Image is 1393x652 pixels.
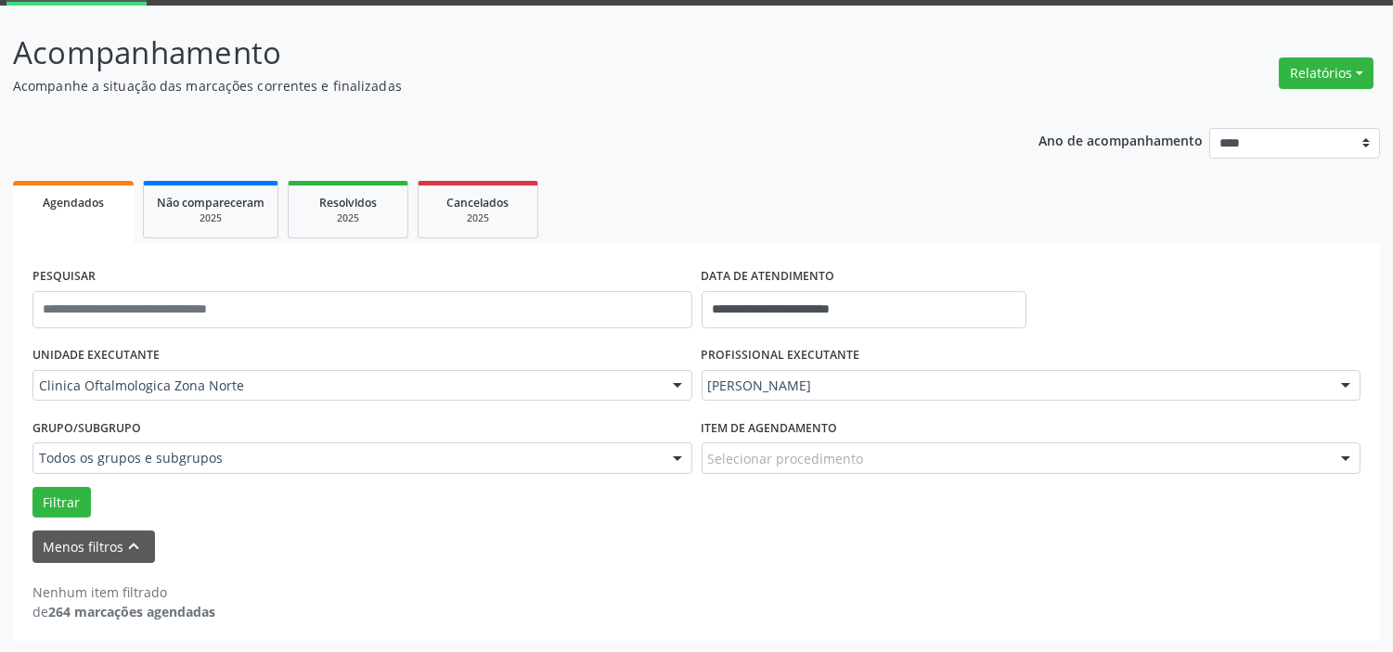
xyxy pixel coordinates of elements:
[1038,128,1203,151] p: Ano de acompanhamento
[432,211,524,225] div: 2025
[302,211,394,225] div: 2025
[1279,58,1374,89] button: Relatórios
[708,449,864,468] span: Selecionar procedimento
[157,211,264,225] div: 2025
[32,262,96,291] label: PESQUISAR
[319,195,377,211] span: Resolvidos
[124,536,145,556] i: keyboard_arrow_up
[32,341,160,370] label: UNIDADE EXECUTANTE
[32,487,91,518] button: Filtrar
[32,531,155,563] button: Menos filtroskeyboard_arrow_up
[32,602,215,621] div: de
[48,603,215,620] strong: 264 marcações agendadas
[702,262,835,291] label: DATA DE ATENDIMENTO
[708,377,1323,395] span: [PERSON_NAME]
[702,341,860,370] label: PROFISSIONAL EXECUTANTE
[39,449,654,467] span: Todos os grupos e subgrupos
[13,30,970,76] p: Acompanhamento
[32,582,215,602] div: Nenhum item filtrado
[157,195,264,211] span: Não compareceram
[702,414,838,442] label: Item de agendamento
[32,414,141,442] label: Grupo/Subgrupo
[13,76,970,96] p: Acompanhe a situação das marcações correntes e finalizadas
[447,195,509,211] span: Cancelados
[43,195,104,211] span: Agendados
[39,377,654,395] span: Clinica Oftalmologica Zona Norte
